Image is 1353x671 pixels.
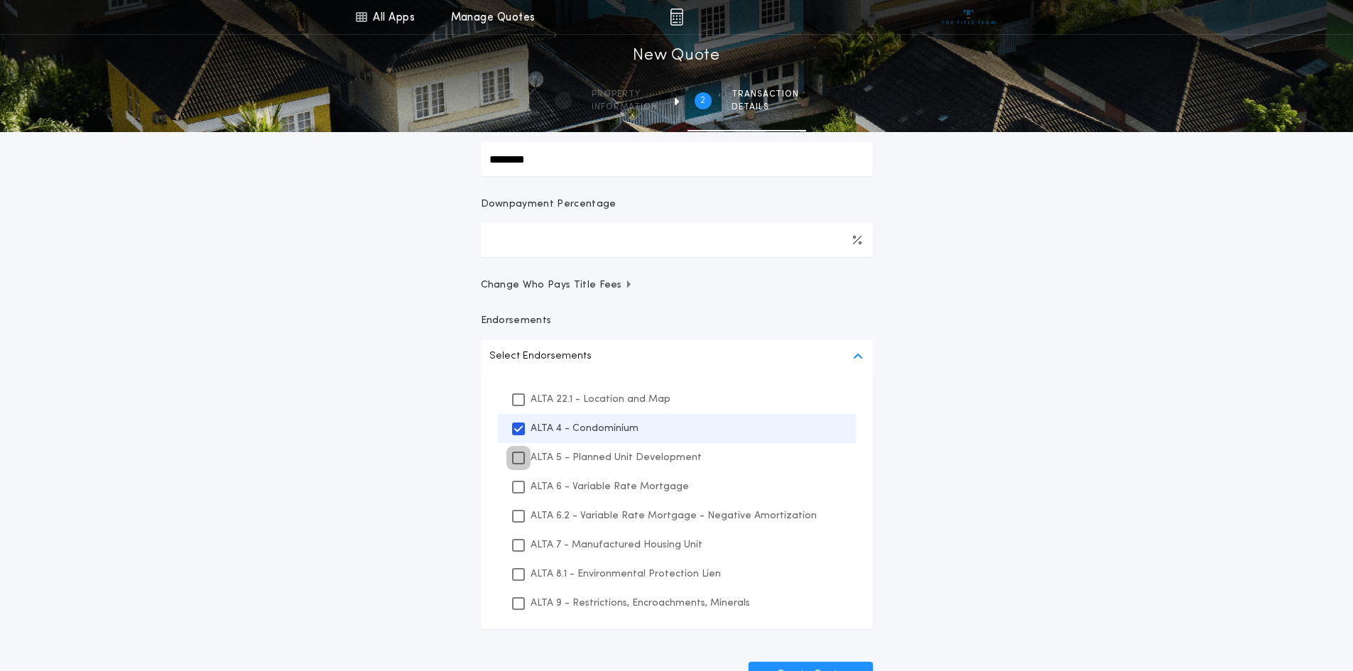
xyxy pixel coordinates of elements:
input: New Loan Amount [481,142,873,176]
span: details [732,102,799,113]
p: ALTA 6.2 - Variable Rate Mortgage - Negative Amortization [531,508,817,523]
button: Change Who Pays Title Fees [481,278,873,293]
button: Select Endorsements [481,339,873,373]
p: ALTA 6 - Variable Rate Mortgage [531,479,689,494]
p: Endorsements [481,314,873,328]
p: Downpayment Percentage [481,197,616,212]
span: Property [592,89,658,100]
h1: New Quote [633,45,719,67]
span: information [592,102,658,113]
h2: 2 [700,95,705,107]
img: img [670,9,683,26]
ul: Select Endorsements [481,373,873,629]
p: ALTA 5 - Planned Unit Development [531,450,702,465]
p: Select Endorsements [489,348,592,365]
span: Change Who Pays Title Fees [481,278,634,293]
p: ALTA 22.1 - Location and Map [531,392,670,407]
p: ALTA 8.1 - Environmental Protection Lien [531,567,721,582]
p: ALTA 9 - Restrictions, Encroachments, Minerals [531,596,750,611]
img: vs-icon [942,10,995,24]
input: Downpayment Percentage [481,223,873,257]
p: ALTA 7 - Manufactured Housing Unit [531,538,702,552]
p: ALTA 4 - Condominium [531,421,639,436]
span: Transaction [732,89,799,100]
